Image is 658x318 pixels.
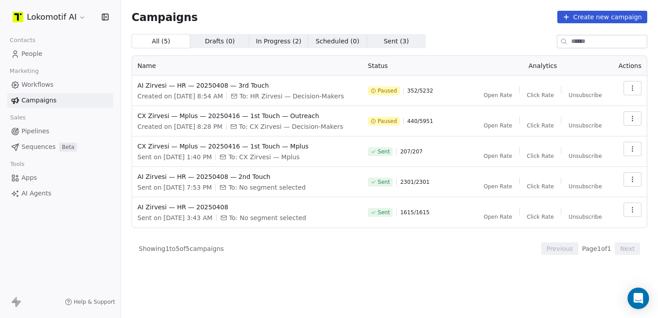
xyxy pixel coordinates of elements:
span: 2301 / 2301 [400,178,429,186]
span: AI Agents [21,189,51,198]
img: logo-lokomotif.png [13,12,23,22]
span: To: CX Zirvesi — Mplus [228,153,299,161]
span: CX Zirvesi — Mplus — 20250416 — 1st Touch — Outreach [137,111,357,120]
span: CX Zirvesi — Mplus — 20250416 — 1st Touch — Mplus [137,142,357,151]
span: Open Rate [483,183,512,190]
span: Workflows [21,80,54,89]
span: Paused [378,118,397,125]
span: Lokomotif AI [27,11,77,23]
span: 352 / 5232 [407,87,433,94]
span: Unsubscribe [568,122,602,129]
a: Help & Support [65,298,115,305]
span: Sent [378,209,390,216]
span: Sent on [DATE] 3:43 AM [137,213,213,222]
a: Workflows [7,77,113,92]
span: Sent on [DATE] 1:40 PM [137,153,212,161]
span: To: HR Zirvesi — Decision-Makers [239,92,344,101]
span: Created on [DATE] 8:54 AM [137,92,223,101]
span: People [21,49,43,59]
button: Next [615,242,640,255]
span: Drafts ( 0 ) [205,37,235,46]
span: Page 1 of 1 [582,244,611,253]
span: Click Rate [527,183,554,190]
span: Click Rate [527,213,554,220]
button: Create new campaign [557,11,647,23]
span: Sent on [DATE] 7:53 PM [137,183,212,192]
span: Unsubscribe [568,213,602,220]
span: 1615 / 1615 [400,209,429,216]
th: Status [363,56,474,76]
span: Campaigns [21,96,56,105]
span: Click Rate [527,92,554,99]
a: SequencesBeta [7,140,113,154]
a: AI Agents [7,186,113,201]
span: Unsubscribe [568,92,602,99]
span: AI Zirvesi — HR — 20250408 [137,203,357,212]
span: Sent ( 3 ) [384,37,409,46]
span: Help & Support [74,298,115,305]
span: Campaigns [132,11,198,23]
span: Unsubscribe [568,183,602,190]
span: 207 / 207 [400,148,423,155]
span: Apps [21,173,37,182]
span: Sent [378,178,390,186]
th: Name [132,56,363,76]
a: Campaigns [7,93,113,108]
span: Open Rate [483,122,512,129]
span: Sequences [21,142,56,152]
span: Open Rate [483,92,512,99]
span: To: No segment selected [229,213,306,222]
a: People [7,47,113,61]
div: Open Intercom Messenger [628,288,649,309]
span: Showing 1 to 5 of 5 campaigns [139,244,224,253]
th: Analytics [474,56,611,76]
span: Marketing [6,64,43,78]
span: Pipelines [21,127,49,136]
a: Pipelines [7,124,113,139]
span: To: No segment selected [228,183,305,192]
span: To: CX Zirvesi — Decision-Makers [239,122,343,131]
span: Click Rate [527,153,554,160]
span: Contacts [6,34,39,47]
span: Unsubscribe [568,153,602,160]
span: AI Zirvesi — HR — 20250408 — 2nd Touch [137,172,357,181]
button: Lokomotif AI [11,9,88,25]
th: Actions [611,56,647,76]
span: Scheduled ( 0 ) [316,37,359,46]
span: 440 / 5951 [407,118,433,125]
span: Beta [59,143,77,152]
span: Created on [DATE] 8:28 PM [137,122,222,131]
span: Click Rate [527,122,554,129]
a: Apps [7,170,113,185]
span: Tools [6,157,28,171]
button: Previous [541,242,578,255]
span: Sales [6,111,30,124]
span: Open Rate [483,213,512,220]
span: Sent [378,148,390,155]
span: AI Zirvesi — HR — 20250408 — 3rd Touch [137,81,357,90]
span: Open Rate [483,153,512,160]
span: Paused [378,87,397,94]
span: In Progress ( 2 ) [256,37,302,46]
